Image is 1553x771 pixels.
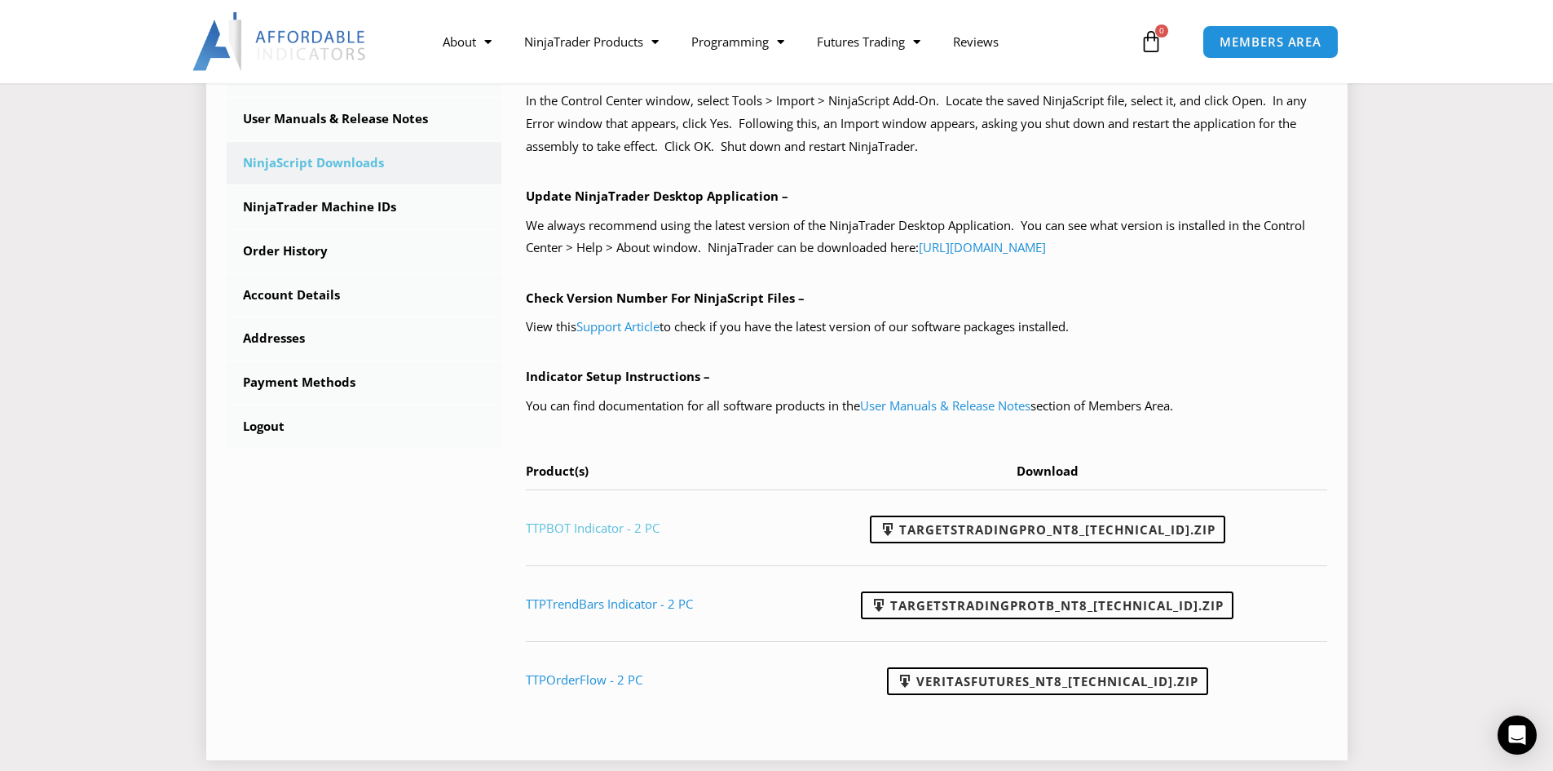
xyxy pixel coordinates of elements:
[227,186,502,228] a: NinjaTrader Machine IDs
[508,23,675,60] a: NinjaTrader Products
[526,90,1327,158] p: In the Control Center window, select Tools > Import > NinjaScript Add-On. Locate the saved NinjaS...
[526,188,788,204] b: Update NinjaTrader Desktop Application –
[887,667,1208,695] a: VeritasFutures_NT8_[TECHNICAL_ID].zip
[937,23,1015,60] a: Reviews
[526,368,710,384] b: Indicator Setup Instructions –
[227,361,502,404] a: Payment Methods
[227,405,502,448] a: Logout
[675,23,801,60] a: Programming
[801,23,937,60] a: Futures Trading
[1017,463,1079,479] span: Download
[860,397,1030,414] a: User Manuals & Release Notes
[227,98,502,140] a: User Manuals & Release Notes
[227,230,502,273] a: Order History
[1220,36,1321,48] span: MEMBERS AREA
[1498,716,1537,755] div: Open Intercom Messenger
[526,671,642,688] a: TTPOrderFlow - 2 PC
[526,215,1327,260] p: We always recommend using the latest version of the NinjaTrader Desktop Application. You can see ...
[526,395,1327,418] p: You can find documentation for all software products in the section of Members Area.
[576,318,660,335] a: Support Article
[227,54,502,448] nav: Account pages
[1202,25,1339,59] a: MEMBERS AREA
[526,463,589,479] span: Product(s)
[526,316,1327,339] p: View this to check if you have the latest version of our software packages installed.
[227,142,502,184] a: NinjaScript Downloads
[526,290,805,306] b: Check Version Number For NinjaScript Files –
[1115,18,1187,65] a: 0
[1155,24,1168,38] span: 0
[426,23,1136,60] nav: Menu
[227,274,502,317] a: Account Details
[192,12,368,71] img: LogoAI | Affordable Indicators – NinjaTrader
[861,592,1233,619] a: TargetsTradingProTB_NT8_[TECHNICAL_ID].zip
[526,520,660,536] a: TTPBOT Indicator - 2 PC
[919,239,1046,255] a: [URL][DOMAIN_NAME]
[227,317,502,360] a: Addresses
[870,516,1225,543] a: TargetsTradingPro_NT8_[TECHNICAL_ID].zip
[526,596,693,612] a: TTPTrendBars Indicator - 2 PC
[426,23,508,60] a: About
